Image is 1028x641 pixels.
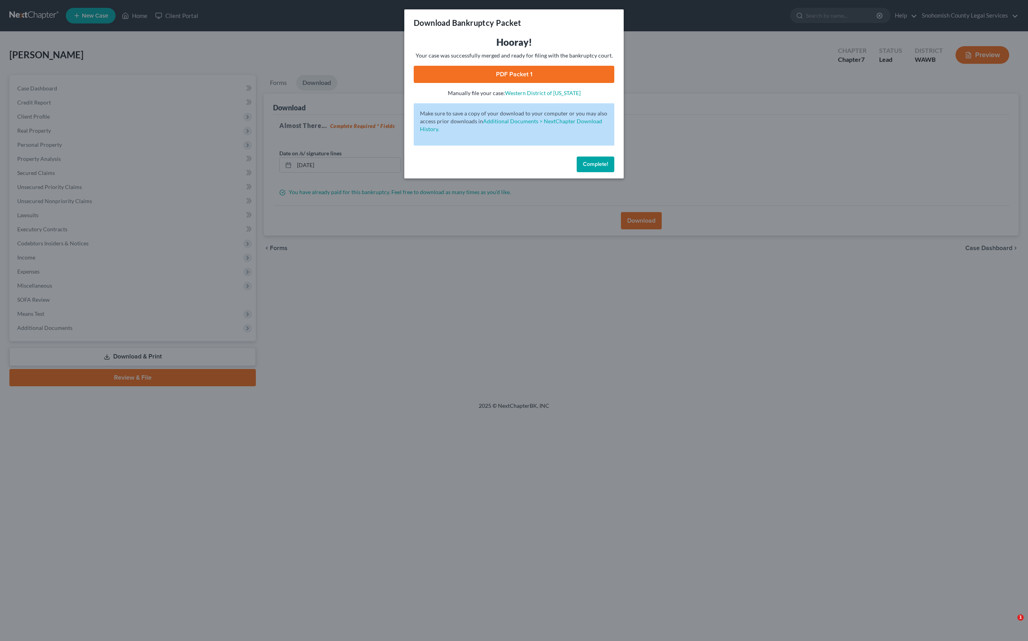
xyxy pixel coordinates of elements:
[414,36,614,49] h3: Hooray!
[414,66,614,83] a: PDF Packet 1
[583,161,608,167] span: Complete!
[420,110,608,133] p: Make sure to save a copy of your download to your computer or you may also access prior downloads in
[1001,614,1020,633] iframe: Intercom live chat
[505,90,581,96] a: Western District of [US_STATE]
[414,89,614,97] p: Manually file your case:
[420,118,602,132] a: Additional Documents > NextChapter Download History.
[1017,614,1024,621] span: 1
[414,52,614,59] p: Your case was successfully merged and ready for filing with the bankruptcy court.
[414,17,521,28] h3: Download Bankruptcy Packet
[577,157,614,172] button: Complete!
